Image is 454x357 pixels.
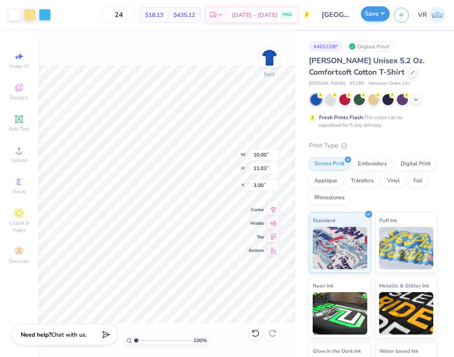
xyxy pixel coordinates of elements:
[309,80,345,87] span: [PERSON_NAME]
[249,220,264,226] span: Middle
[264,70,275,78] div: Back
[11,157,28,164] span: Upload
[313,346,361,355] span: Glow in the Dark Ink
[309,41,342,52] div: # 465228P
[379,292,434,335] img: Metallic & Glitter Ink
[429,7,446,23] img: Val Rhey Lodueta
[315,6,357,23] input: Untitled Design
[51,331,87,339] span: Chat with us.
[4,220,34,233] span: Clipart & logos
[193,337,207,344] span: 100 %
[319,114,364,121] strong: Fresh Prints Flash:
[309,56,424,77] span: [PERSON_NAME] Unisex 5.2 Oz. Comfortsoft Cotton T-Shirt
[249,248,264,254] span: Bottom
[379,346,418,355] span: Water based Ink
[395,158,436,170] div: Digital Print
[173,11,195,20] span: $435.12
[313,292,367,335] img: Neon Ink
[379,227,434,269] img: Puff Ink
[21,331,51,339] strong: Need help?
[352,158,393,170] div: Embroidery
[369,80,411,87] span: Minimum Order: 24 +
[9,258,29,265] span: Decorate
[345,175,379,187] div: Transfers
[145,11,163,20] span: $18.13
[283,12,292,18] span: FREE
[418,10,427,20] span: VR
[102,7,135,22] input: – –
[313,227,367,269] img: Standard
[313,216,335,225] span: Standard
[9,63,29,70] span: Image AI
[9,126,29,132] span: Add Text
[261,49,278,66] img: Back
[379,216,397,225] span: Puff Ink
[382,175,405,187] div: Vinyl
[232,11,278,20] span: [DATE] - [DATE]
[361,6,390,21] button: Save
[309,192,350,204] div: Rhinestones
[249,234,264,240] span: Top
[379,281,429,290] span: Metallic & Glitter Ink
[309,175,343,187] div: Applique
[418,7,446,23] a: VR
[13,188,26,195] span: Greek
[309,158,350,170] div: Screen Print
[10,94,28,101] span: Designs
[349,80,364,87] span: # 5280
[249,207,264,213] span: Center
[347,41,394,52] div: Original Proof
[313,281,333,290] span: Neon Ink
[309,141,437,151] div: Print Type
[408,175,428,187] div: Foil
[319,114,423,129] div: This color can be expedited for 5 day delivery.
